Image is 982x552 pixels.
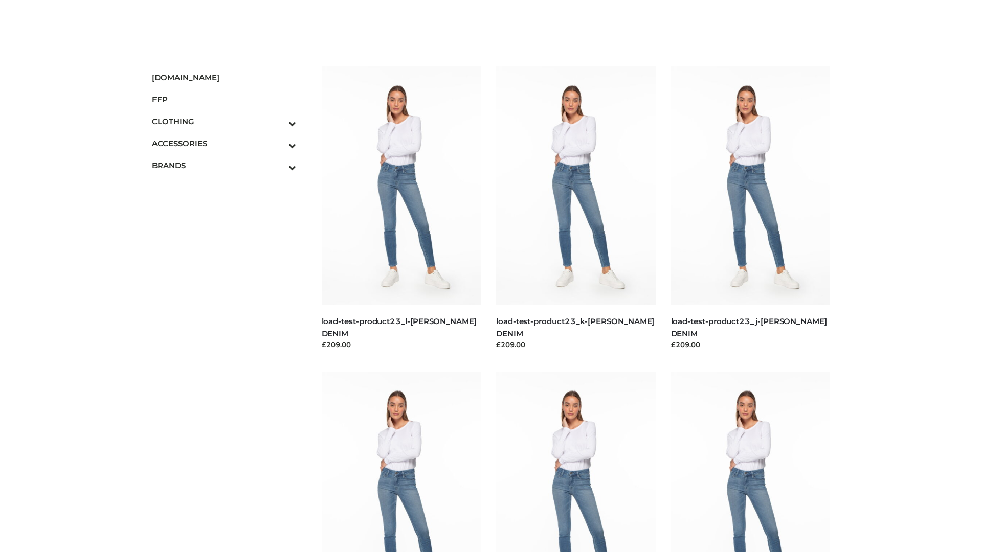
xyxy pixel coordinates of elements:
[322,316,477,338] a: load-test-product23_l-[PERSON_NAME] DENIM
[260,154,296,176] button: Toggle Submenu
[152,132,296,154] a: ACCESSORIESToggle Submenu
[260,110,296,132] button: Toggle Submenu
[152,137,296,149] span: ACCESSORIES
[152,88,296,110] a: FFP
[152,94,296,105] span: FFP
[322,339,481,350] div: £209.00
[496,339,656,350] div: £209.00
[152,116,296,127] span: CLOTHING
[152,110,296,132] a: CLOTHINGToggle Submenu
[152,72,296,83] span: [DOMAIN_NAME]
[260,132,296,154] button: Toggle Submenu
[671,339,831,350] div: £209.00
[152,159,296,171] span: BRANDS
[671,316,827,338] a: load-test-product23_j-[PERSON_NAME] DENIM
[152,154,296,176] a: BRANDSToggle Submenu
[496,316,654,338] a: load-test-product23_k-[PERSON_NAME] DENIM
[152,66,296,88] a: [DOMAIN_NAME]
